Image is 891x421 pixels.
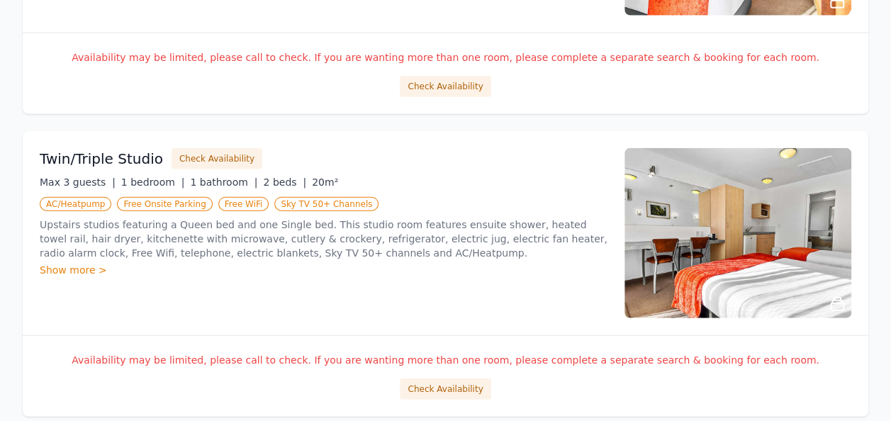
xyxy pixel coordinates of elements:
[400,378,491,400] button: Check Availability
[312,176,338,188] span: 20m²
[274,197,379,211] span: Sky TV 50+ Channels
[117,197,212,211] span: Free Onsite Parking
[40,353,851,367] p: Availability may be limited, please call to check. If you are wanting more than one room, please ...
[40,50,851,64] p: Availability may be limited, please call to check. If you are wanting more than one room, please ...
[121,176,185,188] span: 1 bedroom |
[40,197,111,211] span: AC/Heatpump
[172,148,262,169] button: Check Availability
[263,176,306,188] span: 2 beds |
[40,218,607,260] p: Upstairs studios featuring a Queen bed and one Single bed. This studio room features ensuite show...
[40,176,116,188] span: Max 3 guests |
[40,149,163,169] h3: Twin/Triple Studio
[40,263,607,277] div: Show more >
[400,76,491,97] button: Check Availability
[218,197,269,211] span: Free WiFi
[190,176,257,188] span: 1 bathroom |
